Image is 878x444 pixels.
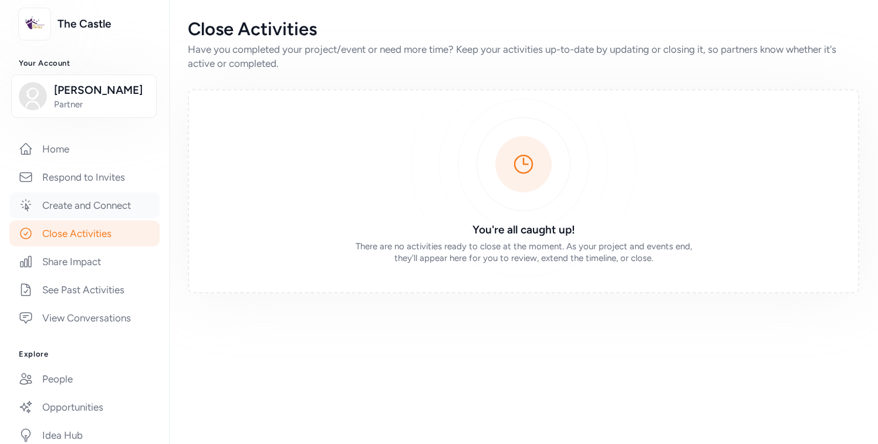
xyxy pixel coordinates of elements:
[54,99,149,110] span: Partner
[9,366,160,392] a: People
[9,164,160,190] a: Respond to Invites
[188,19,859,40] div: Close Activities
[9,305,160,331] a: View Conversations
[19,59,150,68] h3: Your Account
[58,16,150,32] a: The Castle
[9,249,160,274] a: Share Impact
[11,74,157,118] button: [PERSON_NAME]Partner
[9,192,160,218] a: Create and Connect
[354,240,693,264] div: There are no activities ready to close at the moment. As your project and events end, they'll app...
[22,11,48,37] img: logo
[9,136,160,162] a: Home
[9,394,160,420] a: Opportunities
[19,350,150,359] h3: Explore
[54,82,149,99] span: [PERSON_NAME]
[354,222,693,238] h3: You're all caught up!
[188,42,859,70] div: Have you completed your project/event or need more time? Keep your activities up-to-date by updat...
[9,221,160,246] a: Close Activities
[9,277,160,303] a: See Past Activities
